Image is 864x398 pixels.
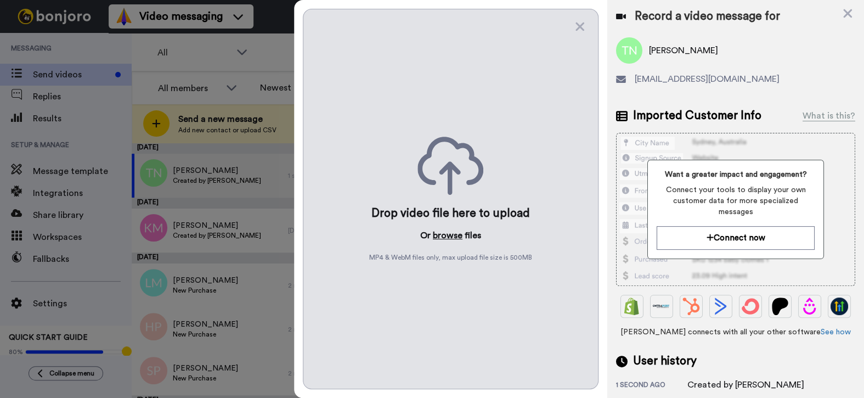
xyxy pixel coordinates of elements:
[36,30,178,41] p: [PERSON_NAME]!👋 How you doing? Can I ask for a cheeky favour? We are looking for more reviews on ...
[801,298,818,315] img: Drip
[633,108,761,124] span: Imported Customer Info
[13,32,30,49] img: Profile image for Grant
[712,298,730,315] img: ActiveCampaign
[623,298,641,315] img: Shopify
[821,328,851,336] a: See how
[616,380,687,391] div: 1 second ago
[657,226,814,250] button: Connect now
[653,298,670,315] img: Ontraport
[657,169,814,180] span: Want a greater impact and engagement?
[635,72,780,86] span: [EMAIL_ADDRESS][DOMAIN_NAME]
[433,229,462,242] button: browse
[36,41,178,51] p: Message from Grant, sent 2d ago
[420,229,481,242] p: Or files
[657,184,814,217] span: Connect your tools to display your own customer data for more specialized messages
[742,298,759,315] img: ConvertKit
[687,378,804,391] div: Created by [PERSON_NAME]
[616,327,855,338] span: [PERSON_NAME] connects with all your other software
[369,253,532,262] span: MP4 & WebM files only, max upload file size is 500 MB
[633,353,697,369] span: User history
[803,109,855,122] div: What is this?
[831,298,848,315] img: GoHighLevel
[771,298,789,315] img: Patreon
[371,206,530,221] div: Drop video file here to upload
[4,22,215,59] div: message notification from Grant, 2d ago. Bonjour-o Bryan!👋 How you doing? Can I ask for a cheeky ...
[682,298,700,315] img: Hubspot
